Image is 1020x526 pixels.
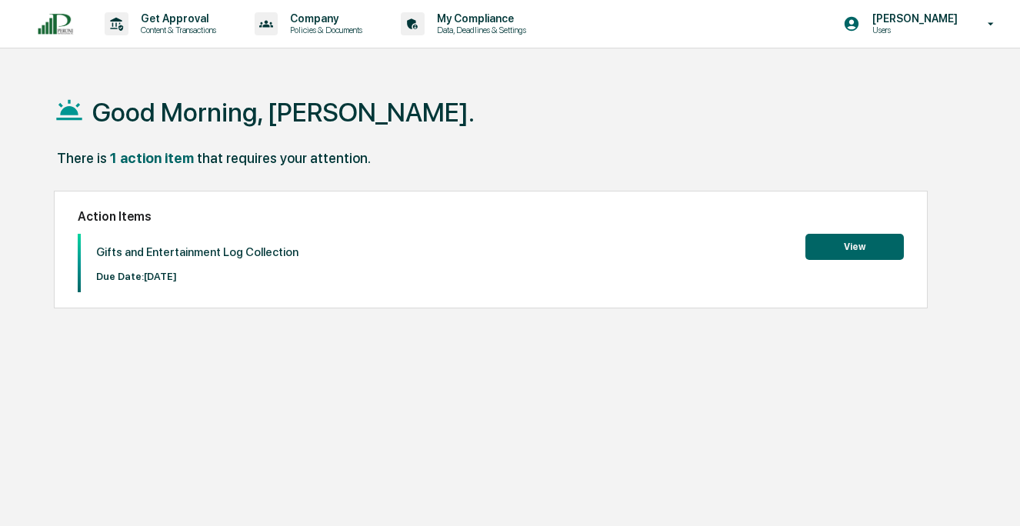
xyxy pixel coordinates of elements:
[96,271,298,282] p: Due Date: [DATE]
[128,25,224,35] p: Content & Transactions
[805,234,904,260] button: View
[278,25,370,35] p: Policies & Documents
[37,12,74,35] img: logo
[425,12,534,25] p: My Compliance
[110,150,194,166] div: 1 action item
[57,150,107,166] div: There is
[860,25,965,35] p: Users
[92,97,475,128] h1: Good Morning, [PERSON_NAME].
[805,238,904,253] a: View
[278,12,370,25] p: Company
[197,150,371,166] div: that requires your attention.
[425,25,534,35] p: Data, Deadlines & Settings
[860,12,965,25] p: [PERSON_NAME]
[78,209,904,224] h2: Action Items
[96,245,298,259] p: Gifts and Entertainment Log Collection
[128,12,224,25] p: Get Approval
